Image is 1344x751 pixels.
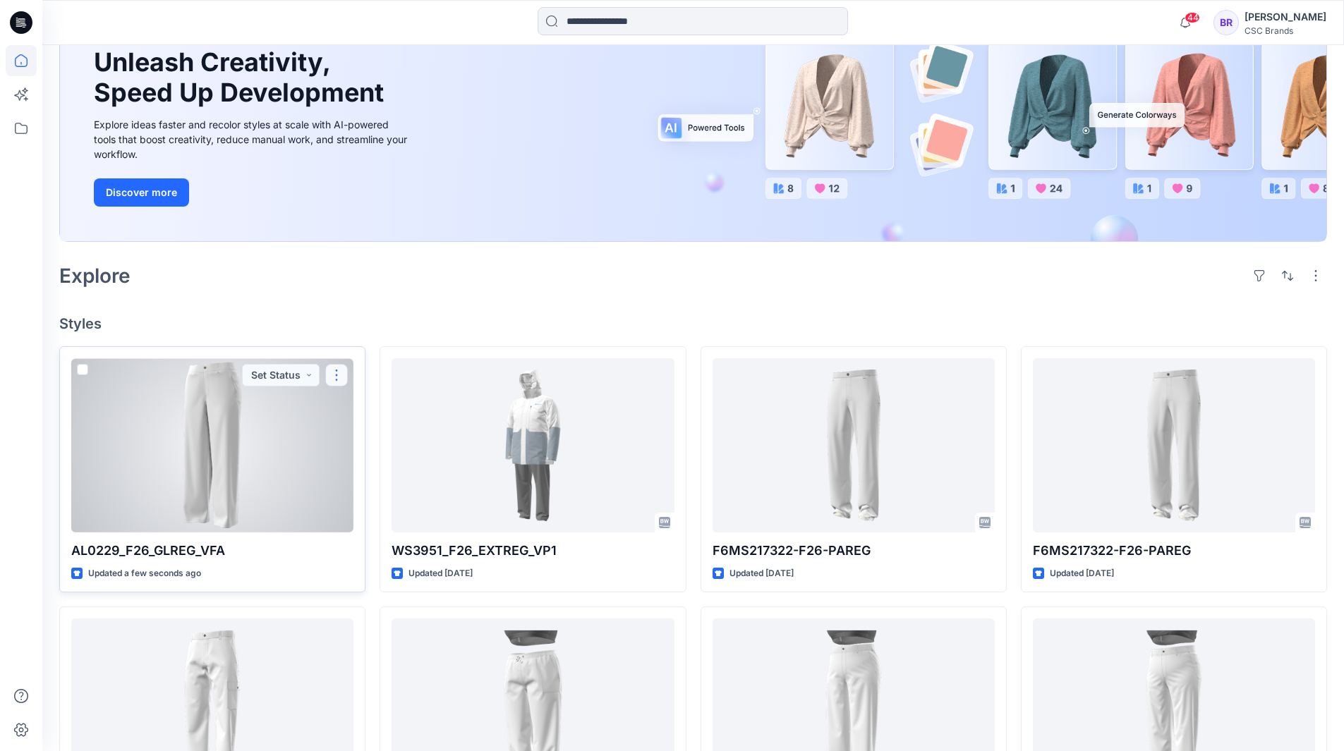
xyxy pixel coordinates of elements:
div: Explore ideas faster and recolor styles at scale with AI-powered tools that boost creativity, red... [94,117,411,161]
p: F6MS217322-F26-PAREG [1033,541,1315,561]
div: [PERSON_NAME] [1245,8,1326,25]
p: Updated [DATE] [729,566,794,581]
span: 44 [1185,12,1200,23]
a: Discover more [94,178,411,207]
div: CSC Brands [1245,25,1326,36]
a: F6MS217322-F26-PAREG [1033,358,1315,532]
a: F6MS217322-F26-PAREG [713,358,995,532]
p: F6MS217322-F26-PAREG [713,541,995,561]
p: Updated [DATE] [1050,566,1114,581]
h2: Explore [59,264,131,287]
p: AL0229_F26_GLREG_VFA [71,541,353,561]
p: Updated a few seconds ago [88,566,201,581]
a: AL0229_F26_GLREG_VFA [71,358,353,532]
a: WS3951_F26_EXTREG_VP1 [392,358,674,532]
div: BR [1213,10,1239,35]
p: WS3951_F26_EXTREG_VP1 [392,541,674,561]
h4: Styles [59,315,1327,332]
button: Discover more [94,178,189,207]
h1: Unleash Creativity, Speed Up Development [94,47,390,108]
p: Updated [DATE] [408,566,473,581]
